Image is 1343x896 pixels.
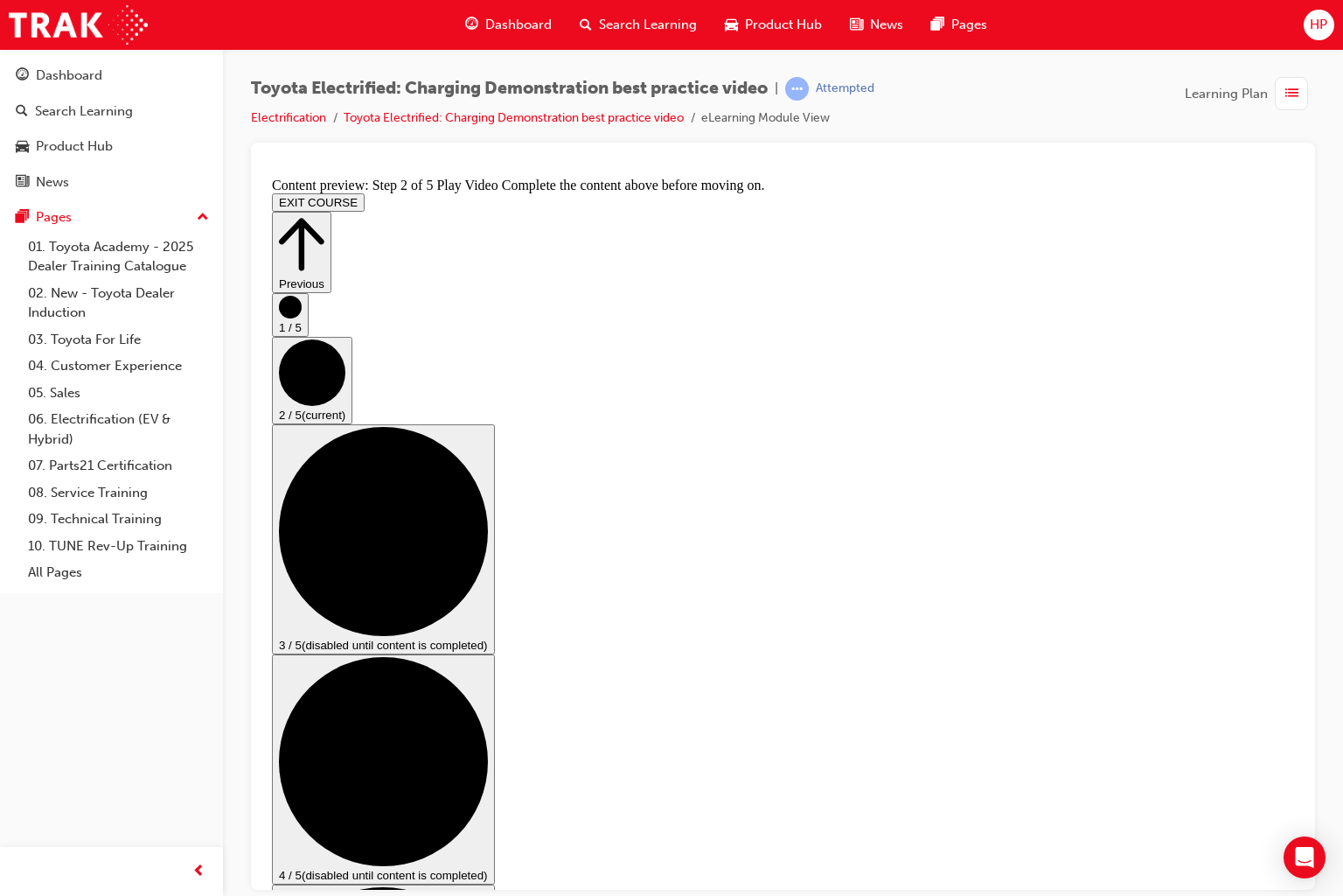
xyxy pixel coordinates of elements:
[870,15,903,35] span: News
[931,14,944,36] span: pages-icon
[14,150,37,164] span: 1 / 5
[7,130,216,163] a: Product Hub
[745,15,822,35] span: Product Hub
[16,139,29,155] span: car-icon
[21,406,216,452] a: 06. Electrification (EV & Hybrid)
[7,41,66,122] button: Previous
[16,68,29,84] span: guage-icon
[850,14,863,36] span: news-icon
[16,210,29,226] span: pages-icon
[21,353,216,380] a: 04. Customer Experience
[7,56,216,201] button: DashboardSearch LearningProduct HubNews
[711,7,836,43] a: car-iconProduct Hub
[9,5,148,45] img: Trak
[251,110,326,125] a: Electrification
[1304,10,1334,40] button: HP
[16,104,28,120] span: search-icon
[465,14,478,36] span: guage-icon
[251,79,768,99] span: Toyota Electrified: Charging Demonstration best practice video
[21,506,216,533] a: 09. Technical Training
[701,108,830,129] li: eLearning Module View
[816,80,874,97] div: Attempted
[197,206,209,229] span: up-icon
[36,136,113,157] div: Product Hub
[917,7,1001,43] a: pages-iconPages
[725,14,738,36] span: car-icon
[451,7,566,43] a: guage-iconDashboard
[7,201,216,234] button: Pages
[36,207,72,227] div: Pages
[7,7,1029,23] div: Content preview: Step 2 of 5 Play Video Complete the content above before moving on.
[14,468,37,481] span: 3 / 5
[21,234,216,280] a: 01. Toyota Academy - 2025 Dealer Training Catalogue
[599,15,697,35] span: Search Learning
[7,95,216,128] a: Search Learning
[14,698,37,711] span: 4 / 5
[14,238,37,251] span: 2 / 5
[192,861,205,883] span: prev-icon
[580,14,592,36] span: search-icon
[566,7,711,43] a: search-iconSearch Learning
[21,533,216,560] a: 10. TUNE Rev-Up Training
[36,66,102,86] div: Dashboard
[14,107,59,120] span: Previous
[1285,83,1298,105] span: list-icon
[7,484,230,714] button: 4 / 5(disabled until content is completed)
[836,7,917,43] a: news-iconNews
[7,166,216,199] a: News
[37,698,223,711] span: (disabled until content is completed)
[785,77,809,101] span: learningRecordVerb_ATTEMPT-icon
[1185,77,1315,110] button: Learning Plan
[951,15,987,35] span: Pages
[21,280,216,326] a: 02. New - Toyota Dealer Induction
[16,175,29,191] span: news-icon
[7,59,216,92] a: Dashboard
[1310,15,1327,35] span: HP
[1284,836,1326,878] div: Open Intercom Messenger
[344,110,684,125] a: Toyota Electrified: Charging Demonstration best practice video
[36,172,69,192] div: News
[7,23,100,41] button: EXIT COURSE
[21,452,216,479] a: 07. Parts21 Certification
[7,122,44,166] button: 1 / 5
[21,326,216,353] a: 03. Toyota For Life
[775,79,778,99] span: |
[7,166,87,254] button: 2 / 5(current)
[485,15,552,35] span: Dashboard
[21,479,216,507] a: 08. Service Training
[1185,84,1268,104] span: Learning Plan
[21,380,216,407] a: 05. Sales
[21,559,216,586] a: All Pages
[35,101,133,122] div: Search Learning
[7,254,230,484] button: 3 / 5(disabled until content is completed)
